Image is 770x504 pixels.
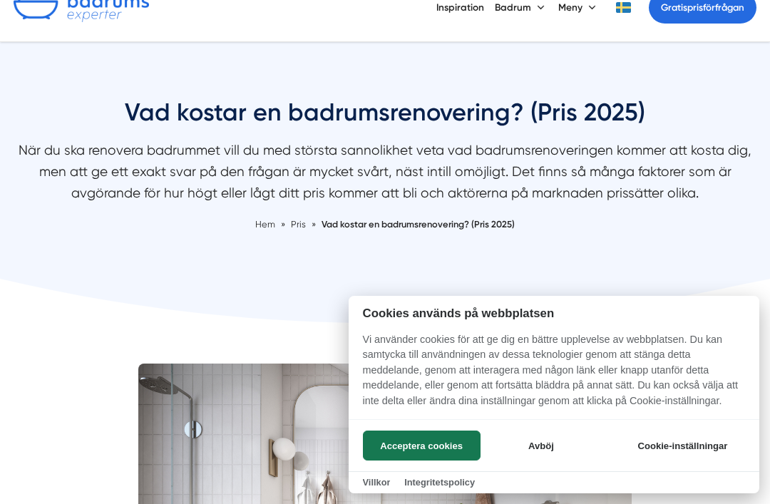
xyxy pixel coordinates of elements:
[349,332,759,419] p: Vi använder cookies för att ge dig en bättre upplevelse av webbplatsen. Du kan samtycka till anvä...
[349,307,759,320] h2: Cookies används på webbplatsen
[620,431,745,461] button: Cookie-inställningar
[363,477,391,488] a: Villkor
[404,477,475,488] a: Integritetspolicy
[363,431,481,461] button: Acceptera cookies
[484,431,597,461] button: Avböj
